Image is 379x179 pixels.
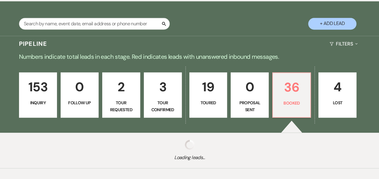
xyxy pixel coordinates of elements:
[189,72,227,118] a: 19Toured
[23,77,53,97] p: 153
[322,99,352,106] p: Lost
[318,72,356,118] a: 4Lost
[193,99,223,106] p: Toured
[19,39,47,48] h3: Pipeline
[235,99,265,113] p: Proposal Sent
[308,18,356,30] button: + Add Lead
[19,18,170,30] input: Search by name, event date, email address or phone number
[185,140,194,149] img: loading spinner
[106,99,136,113] p: Tour Requested
[272,72,311,118] a: 36Booked
[148,77,178,97] p: 3
[276,100,307,106] p: Booked
[235,77,265,97] p: 0
[327,36,360,52] button: Filters
[276,77,307,97] p: 36
[102,72,140,118] a: 2Tour Requested
[231,72,269,118] a: 0Proposal Sent
[65,99,95,106] p: Follow Up
[144,72,182,118] a: 3Tour Confirmed
[19,154,360,161] span: Loading leads...
[106,77,136,97] p: 2
[322,77,352,97] p: 4
[61,72,99,118] a: 0Follow Up
[19,72,57,118] a: 153Inquiry
[65,77,95,97] p: 0
[193,77,223,97] p: 19
[148,99,178,113] p: Tour Confirmed
[23,99,53,106] p: Inquiry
